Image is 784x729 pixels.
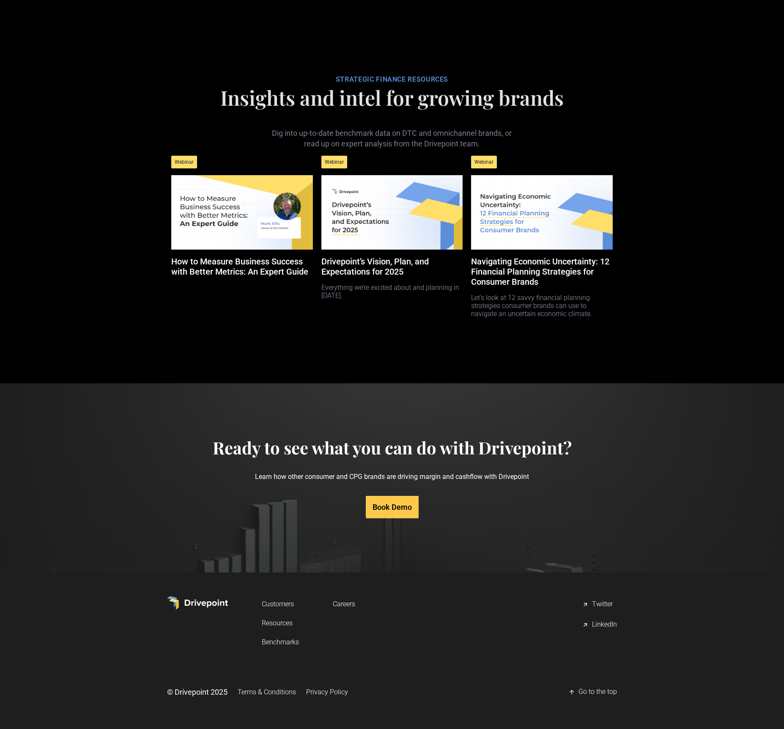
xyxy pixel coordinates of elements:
[171,156,197,168] div: Webinar
[582,616,617,633] a: LinkedIn
[171,256,313,277] h5: How to Measure Business Success with Better Metrics: An Expert Guide
[265,114,519,149] p: Dig into up-to-date benchmark data on DTC and omnichannel brands, or read up on expert analysis f...
[471,256,613,287] h5: Navigating Economic Uncertainty: 12 Financial Planning Strategies for Consumer Brands
[213,458,572,495] p: Learn how other consumer and CPG brands are driving margin and cashflow with Drivepoint
[568,684,617,701] a: Go to the top
[366,496,419,518] a: Book Demo
[167,75,617,84] div: STRATEGIC FINANCE RESOURCES
[592,600,613,610] div: Twitter
[333,596,355,612] a: Careers
[471,156,497,168] div: Webinar
[262,634,299,650] a: Benchmarks
[262,596,299,612] a: Customers
[582,596,617,613] a: Twitter
[171,149,313,290] a: WebinarHow to Measure Business Success with Better Metrics: An Expert Guide
[592,620,617,630] div: LinkedIn
[238,684,296,700] a: Terms & Conditions
[321,256,463,277] h5: Drivepoint’s Vision, Plan, and Expectations for 2025
[167,687,228,697] div: © Drivepoint 2025
[167,87,617,107] h1: Insights and intel for growing brands
[578,687,617,697] div: Go to the top
[262,615,299,631] a: Resources
[471,149,613,325] a: WebinarNavigating Economic Uncertainty: 12 Financial Planning Strategies for Consumer BrandsLet's...
[321,277,463,300] p: Everything we’re excited about and planning in [DATE].
[321,149,463,306] a: WebinarDrivepoint’s Vision, Plan, and Expectations for 2025Everything we’re excited about and pla...
[321,156,347,168] div: Webinar
[471,287,613,318] p: Let's look at 12 savvy financial planning strategies consumer brands can use to navigate an uncer...
[213,437,572,458] h4: Ready to see what you can do with Drivepoint?
[306,684,348,700] a: Privacy Policy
